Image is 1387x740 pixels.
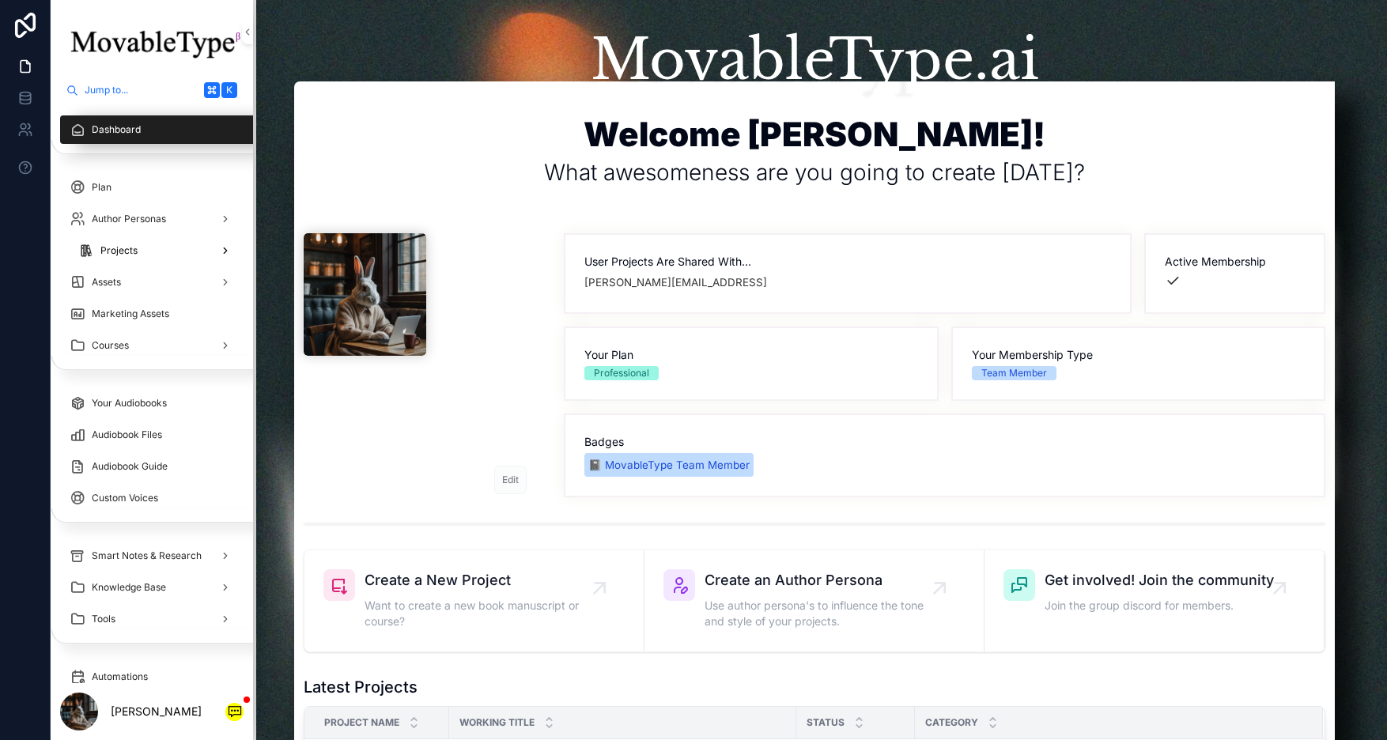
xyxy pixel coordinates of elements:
[60,173,244,202] a: Plan
[324,716,399,729] span: Project Name
[365,569,599,591] span: Create a New Project
[644,550,985,651] a: Create an Author PersonaUse author persona's to influence the tone and style of your projects.
[60,573,244,602] a: Knowledge Base
[92,492,158,504] span: Custom Voices
[304,678,418,697] h1: Latest Projects
[60,268,244,296] a: Assets
[92,549,202,562] span: Smart Notes & Research
[981,366,1047,380] div: Team Member
[92,397,167,410] span: Your Audiobooks
[92,213,166,225] span: Author Personas
[60,663,244,691] a: Automations
[60,389,244,417] a: Your Audiobooks
[594,366,649,380] div: Professional
[60,300,244,328] a: Marketing Assets
[705,569,939,591] span: Create an Author Persona
[223,84,236,96] span: K
[544,156,1085,189] h3: What awesomeness are you going to create [DATE]?
[584,273,1111,293] span: [PERSON_NAME][EMAIL_ADDRESS]
[60,20,244,69] img: App logo
[807,716,845,729] span: Status
[584,254,1111,270] span: User Projects Are Shared With...
[111,704,202,719] p: [PERSON_NAME]
[60,421,244,449] a: Audiobook Files
[92,123,141,136] span: Dashboard
[60,115,263,144] a: Dashboard
[69,236,244,265] a: Projects
[60,542,244,570] a: Smart Notes & Research
[92,670,148,683] span: Automations
[60,605,244,633] a: Tools
[60,76,244,104] button: Jump to...K
[985,550,1325,651] a: Get involved! Join the communityJoin the group discord for members.
[92,429,162,441] span: Audiobook Files
[92,613,115,625] span: Tools
[92,276,121,289] span: Assets
[92,460,168,473] span: Audiobook Guide
[502,472,519,488] span: Edit
[85,84,198,96] span: Jump to...
[925,716,978,729] span: Category
[588,457,750,473] div: 📓 MovableType Team Member
[51,104,253,683] div: scrollable content
[459,716,535,729] span: Working Title
[304,233,426,356] img: userprofpic
[92,308,169,320] span: Marketing Assets
[365,598,599,629] span: Want to create a new book manuscript or course?
[705,598,939,629] span: Use author persona's to influence the tone and style of your projects.
[60,205,244,233] a: Author Personas
[60,331,244,360] a: Courses
[1045,569,1274,591] span: Get involved! Join the community
[92,181,111,194] span: Plan
[1045,598,1274,614] span: Join the group discord for members.
[494,466,527,494] button: Edit
[304,550,644,651] a: Create a New ProjectWant to create a new book manuscript or course?
[1165,254,1305,270] span: Active Membership
[584,347,917,363] span: Your Plan
[92,581,166,594] span: Knowledge Base
[584,434,1305,450] span: Badges
[60,484,244,512] a: Custom Voices
[972,347,1305,363] span: Your Membership Type
[544,115,1085,155] h1: Welcome [PERSON_NAME]!
[92,339,129,352] span: Courses
[100,244,138,257] span: Projects
[60,452,244,481] a: Audiobook Guide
